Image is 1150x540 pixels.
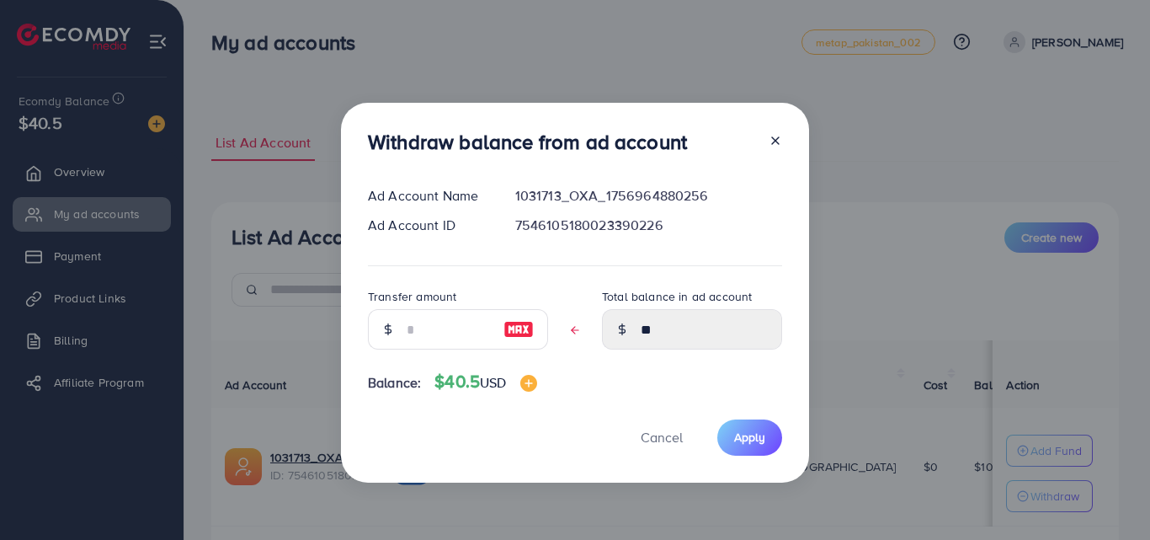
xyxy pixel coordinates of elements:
[480,373,506,392] span: USD
[502,216,796,235] div: 7546105180023390226
[503,319,534,340] img: image
[602,288,752,305] label: Total balance in ad account
[354,186,502,206] div: Ad Account Name
[434,372,536,393] h4: $40.5
[354,216,502,235] div: Ad Account ID
[1078,464,1137,527] iframe: Chat
[641,428,683,446] span: Cancel
[368,288,456,305] label: Transfer amount
[734,429,765,446] span: Apply
[717,420,782,456] button: Apply
[502,186,796,206] div: 1031713_OXA_1756964880256
[520,375,537,392] img: image
[620,420,704,456] button: Cancel
[368,130,687,154] h3: Withdraw balance from ad account
[368,373,421,393] span: Balance:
